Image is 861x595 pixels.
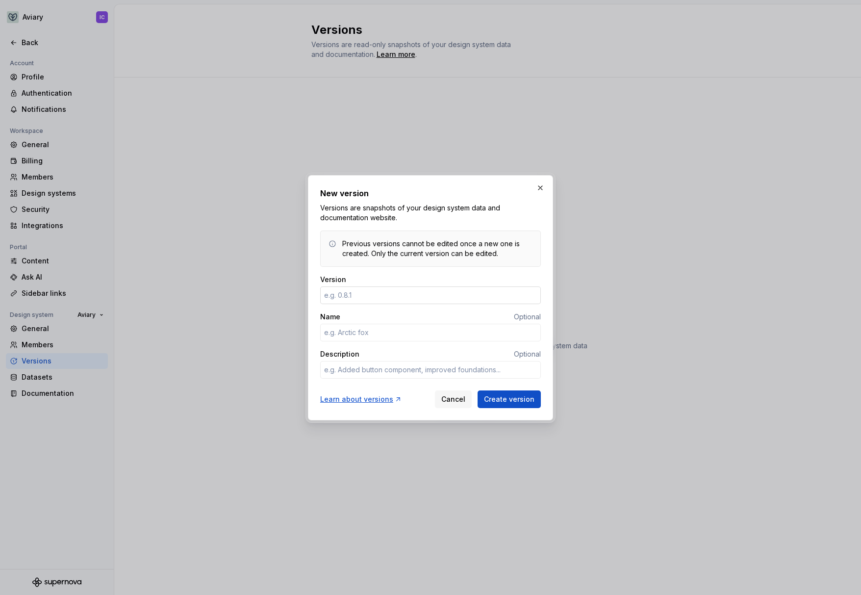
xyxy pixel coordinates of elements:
[441,394,465,404] span: Cancel
[320,349,359,359] label: Description
[478,390,541,408] button: Create version
[320,286,541,304] input: e.g. 0.8.1
[320,312,340,322] label: Name
[320,275,346,285] label: Version
[320,203,541,223] p: Versions are snapshots of your design system data and documentation website.
[435,390,472,408] button: Cancel
[514,312,541,321] span: Optional
[320,187,541,199] h2: New version
[342,239,532,259] div: Previous versions cannot be edited once a new one is created. Only the current version can be edi...
[320,324,541,341] input: e.g. Arctic fox
[484,394,534,404] span: Create version
[320,394,402,404] a: Learn about versions
[514,350,541,358] span: Optional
